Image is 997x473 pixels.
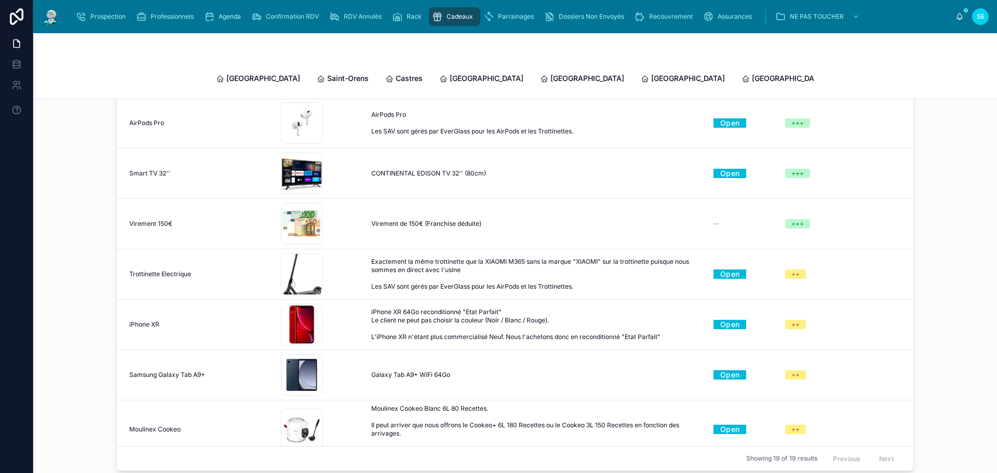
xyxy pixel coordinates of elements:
[791,320,800,329] div: ++
[540,69,624,90] a: [GEOGRAPHIC_DATA]
[371,404,701,454] span: Moulinex Cookeo Blanc 6L 80 Recettes. Il peut arriver que nous offrons le Cookeo+ 6L 180 Recettes...
[791,269,800,279] div: ++
[791,118,804,128] div: +++
[649,12,693,21] span: Recouvrement
[752,73,826,84] span: [GEOGRAPHIC_DATA]
[129,119,164,127] span: AirPods Pro
[226,73,300,84] span: [GEOGRAPHIC_DATA]
[718,12,752,21] span: Assurances
[371,169,486,178] span: CONTINENTAL EDISON TV 32'' (80cm)
[772,7,865,26] a: NE PAS TOUCHER
[326,7,389,26] a: RDV Annulés
[541,7,631,26] a: Dossiers Non Envoyés
[371,258,701,291] span: Exactement la même trottinette que la XIAOMI M365 sans la marque "XIAOMI" sur la trottinette puis...
[429,7,480,26] a: Cadeaux
[641,69,725,90] a: [GEOGRAPHIC_DATA]
[550,73,624,84] span: [GEOGRAPHIC_DATA]
[480,7,541,26] a: Parrainages
[713,220,720,228] span: --
[248,7,326,26] a: Confirmation RDV
[700,7,759,26] a: Assurances
[977,12,985,21] span: SE
[129,320,159,329] span: iPhone XR
[216,69,300,90] a: [GEOGRAPHIC_DATA]
[385,69,423,90] a: Castres
[498,12,534,21] span: Parrainages
[746,454,817,463] span: Showing 19 of 19 results
[371,371,450,379] span: Galaxy Tab A9+ WiFi 64Go
[129,425,181,434] span: Moulinex Cookeo
[713,165,746,181] a: Open
[407,12,422,21] span: Rack
[371,111,610,136] span: AirPods Pro Les SAV sont gérés par EverGlass pour les AirPods et les Trottinettes.
[266,12,319,21] span: Confirmation RDV
[219,12,241,21] span: Agenda
[742,69,826,90] a: [GEOGRAPHIC_DATA]
[631,7,700,26] a: Recouvrement
[791,425,800,434] div: ++
[90,12,126,21] span: Prospection
[327,73,369,84] span: Saint-Orens
[371,308,701,341] span: iPhone XR 64Go reconditionné "Etat Parfait" Le client ne peut pas choisir la couleur (Noir / Blan...
[371,220,481,228] span: Virement de 150€ (Franchise déduite)
[450,73,523,84] span: [GEOGRAPHIC_DATA]
[713,421,746,437] a: Open
[713,266,746,282] a: Open
[559,12,624,21] span: Dossiers Non Envoyés
[396,73,423,84] span: Castres
[201,7,248,26] a: Agenda
[73,7,133,26] a: Prospection
[651,73,725,84] span: [GEOGRAPHIC_DATA]
[129,220,172,228] span: Virement 150€
[713,367,746,383] a: Open
[42,8,60,25] img: App logo
[317,69,369,90] a: Saint-Orens
[791,370,800,380] div: ++
[791,219,804,228] div: +++
[133,7,201,26] a: Professionnels
[129,270,191,278] span: Trottinette Electrique
[790,12,844,21] span: NE PAS TOUCHER
[151,12,194,21] span: Professionnels
[389,7,429,26] a: Rack
[713,115,746,131] a: Open
[129,169,170,178] span: Smart TV 32''
[791,169,804,178] div: +++
[447,12,473,21] span: Cadeaux
[713,316,746,332] a: Open
[344,12,382,21] span: RDV Annulés
[69,5,955,28] div: scrollable content
[129,371,205,379] span: Samsung Galaxy Tab A9+
[439,69,523,90] a: [GEOGRAPHIC_DATA]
